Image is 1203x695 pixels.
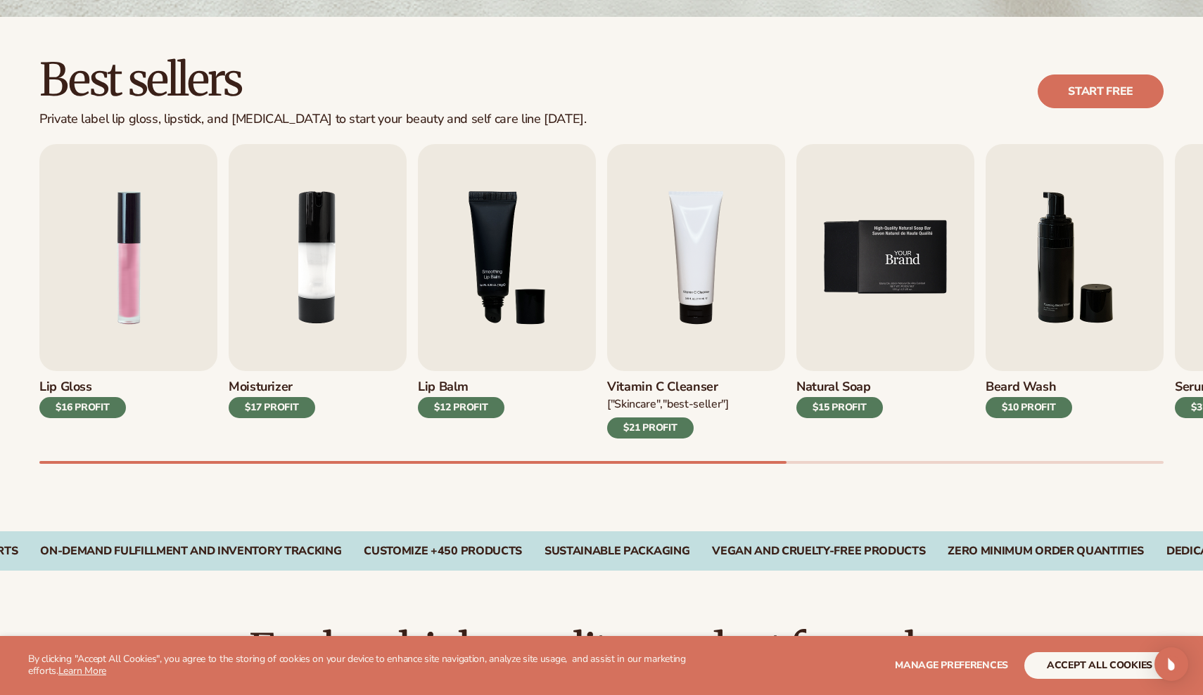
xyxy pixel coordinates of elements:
[229,379,315,395] h3: Moisturizer
[40,545,341,558] div: On-Demand Fulfillment and Inventory Tracking
[39,379,126,395] h3: Lip Gloss
[1038,74,1164,108] a: Start free
[39,56,587,103] h2: Best sellers
[607,397,729,412] div: ["Skincare","Best-seller"]
[39,627,1164,674] h2: Explore high-quality product formulas
[986,379,1072,395] h3: Beard Wash
[986,144,1164,439] a: 6 / 9
[796,144,974,371] img: Shopify Image 9
[229,397,315,418] div: $17 PROFIT
[796,397,883,418] div: $15 PROFIT
[1154,647,1188,681] div: Open Intercom Messenger
[607,379,729,395] h3: Vitamin C Cleanser
[895,652,1008,679] button: Manage preferences
[418,379,504,395] h3: Lip Balm
[39,112,587,127] div: Private label lip gloss, lipstick, and [MEDICAL_DATA] to start your beauty and self care line [DA...
[607,417,694,439] div: $21 PROFIT
[986,397,1072,418] div: $10 PROFIT
[545,545,689,558] div: SUSTAINABLE PACKAGING
[796,144,974,439] a: 5 / 9
[39,144,217,439] a: 1 / 9
[39,397,126,418] div: $16 PROFIT
[418,397,504,418] div: $12 PROFIT
[364,545,522,558] div: CUSTOMIZE +450 PRODUCTS
[796,379,883,395] h3: Natural Soap
[712,545,925,558] div: VEGAN AND CRUELTY-FREE PRODUCTS
[1024,652,1175,679] button: accept all cookies
[229,144,407,439] a: 2 / 9
[948,545,1144,558] div: ZERO MINIMUM ORDER QUANTITIES
[418,144,596,439] a: 3 / 9
[895,658,1008,672] span: Manage preferences
[58,664,106,677] a: Learn More
[28,654,710,677] p: By clicking "Accept All Cookies", you agree to the storing of cookies on your device to enhance s...
[607,144,785,439] a: 4 / 9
